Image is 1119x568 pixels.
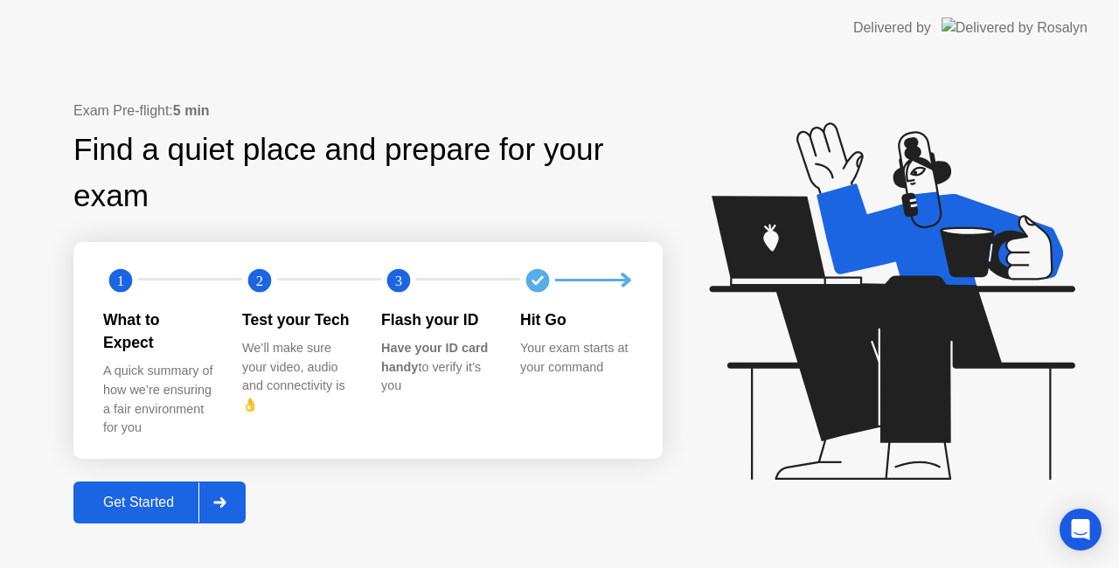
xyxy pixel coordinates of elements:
div: Test your Tech [242,308,353,331]
div: Delivered by [853,17,931,38]
div: Get Started [79,495,198,510]
div: Your exam starts at your command [520,339,631,377]
img: Delivered by Rosalyn [942,17,1088,38]
button: Get Started [73,481,246,523]
text: 3 [395,272,402,288]
div: Open Intercom Messenger [1060,509,1102,551]
b: Have your ID card handy [381,341,488,374]
div: We’ll make sure your video, audio and connectivity is 👌 [242,339,353,414]
b: 5 min [173,103,210,118]
div: Exam Pre-flight: [73,100,663,121]
div: Flash your ID [381,308,492,331]
div: What to Expect [103,308,214,355]
div: A quick summary of how we’re ensuring a fair environment for you [103,362,214,437]
div: Hit Go [520,308,631,331]
div: to verify it’s you [381,339,492,396]
div: Find a quiet place and prepare for your exam [73,127,663,219]
text: 1 [117,272,124,288]
text: 2 [256,272,263,288]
